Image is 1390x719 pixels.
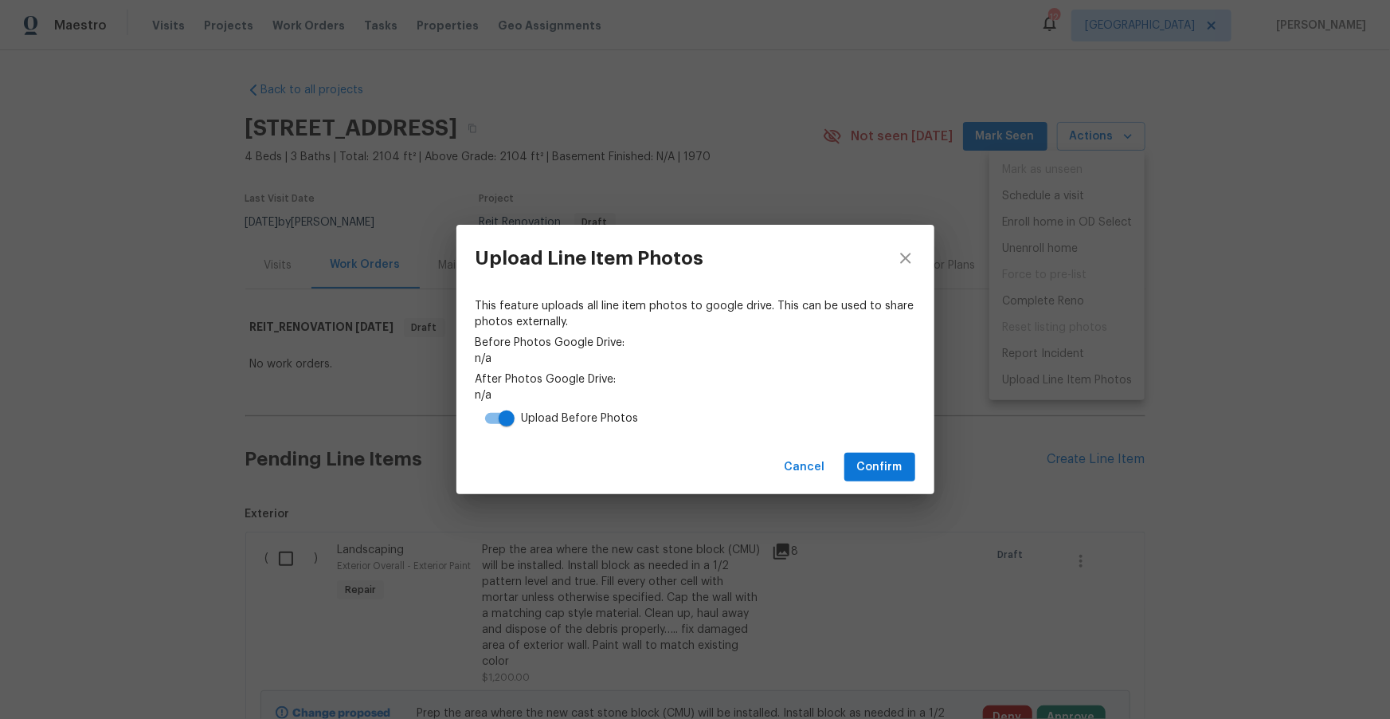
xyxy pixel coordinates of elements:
button: close [877,225,934,292]
span: Before Photos Google Drive: [476,335,915,351]
button: Cancel [778,453,832,482]
span: After Photos Google Drive: [476,371,915,387]
span: Confirm [857,458,903,477]
button: Confirm [844,453,915,482]
span: This feature uploads all line item photos to google drive. This can be used to share photos exter... [476,298,915,330]
h3: Upload Line Item Photos [476,247,704,269]
span: Cancel [785,458,825,477]
div: Upload Before Photos [522,411,639,426]
div: n/a n/a [476,298,915,434]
